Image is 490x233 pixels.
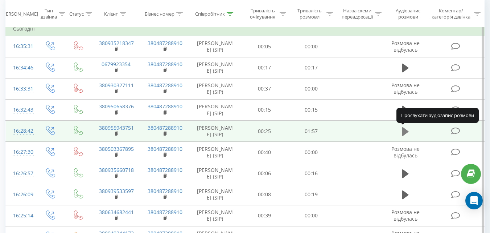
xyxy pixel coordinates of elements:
div: Тип дзвінка [41,8,57,20]
div: Тривалість очікування [248,8,278,20]
td: [PERSON_NAME] (SIP) [189,163,241,184]
span: Розмова не відбулась [391,209,420,222]
a: 380487288910 [148,124,182,131]
a: 380503367895 [99,145,134,152]
div: 16:34:46 [13,61,28,75]
span: Розмова не відбулась [391,82,420,95]
div: 16:26:57 [13,166,28,181]
td: 00:17 [241,57,288,78]
div: Аудіозапис розмови [390,8,427,20]
td: Сьогодні [6,21,485,36]
div: Статус [69,11,84,17]
div: Прослухати аудіозапис розмови [396,108,479,122]
td: [PERSON_NAME] (SIP) [189,184,241,205]
td: [PERSON_NAME] (SIP) [189,205,241,226]
a: 380935660718 [99,166,134,173]
a: 380487288910 [148,188,182,194]
div: 16:28:42 [13,124,28,138]
div: 16:35:31 [13,39,28,53]
a: 380487288910 [148,145,182,152]
a: 0679923354 [102,61,131,68]
td: 00:16 [288,163,335,184]
td: 01:57 [288,121,335,142]
div: 16:33:31 [13,82,28,96]
a: 380955943751 [99,124,134,131]
td: 00:05 [241,36,288,57]
td: [PERSON_NAME] (SIP) [189,121,241,142]
td: [PERSON_NAME] (SIP) [189,142,241,163]
div: 16:32:43 [13,103,28,117]
td: 00:15 [241,99,288,120]
div: 16:25:14 [13,209,28,223]
td: 00:25 [241,121,288,142]
a: 380939533597 [99,188,134,194]
a: 380487288910 [148,103,182,110]
td: [PERSON_NAME] (SIP) [189,57,241,78]
td: 00:00 [288,36,335,57]
td: 00:06 [241,163,288,184]
a: 380487288910 [148,40,182,47]
div: 16:27:30 [13,145,28,159]
a: 380487288910 [148,61,182,68]
td: 00:17 [288,57,335,78]
a: 380634682441 [99,209,134,216]
a: 380935218347 [99,40,134,47]
td: [PERSON_NAME] (SIP) [189,36,241,57]
div: [PERSON_NAME] [1,11,38,17]
span: Розмова не відбулась [391,145,420,159]
div: Бізнес номер [145,11,174,17]
a: 380487288910 [148,209,182,216]
div: Тривалість розмови [295,8,325,20]
td: 00:37 [241,78,288,99]
td: 00:00 [288,142,335,163]
div: Open Intercom Messenger [465,192,483,209]
a: 380950658376 [99,103,134,110]
td: [PERSON_NAME] (SIP) [189,99,241,120]
span: Розмова не відбулась [391,40,420,53]
a: 380930327111 [99,82,134,89]
td: 00:19 [288,184,335,205]
div: Співробітник [195,11,225,17]
div: Коментар/категорія дзвінка [430,8,472,20]
div: 16:26:09 [13,188,28,202]
td: 00:00 [288,205,335,226]
div: Клієнт [104,11,118,17]
td: 00:39 [241,205,288,226]
td: [PERSON_NAME] (SIP) [189,78,241,99]
div: Назва схеми переадресації [341,8,373,20]
a: 380487288910 [148,82,182,89]
td: 00:40 [241,142,288,163]
a: 380487288910 [148,166,182,173]
td: 00:00 [288,78,335,99]
td: 00:15 [288,99,335,120]
td: 00:08 [241,184,288,205]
